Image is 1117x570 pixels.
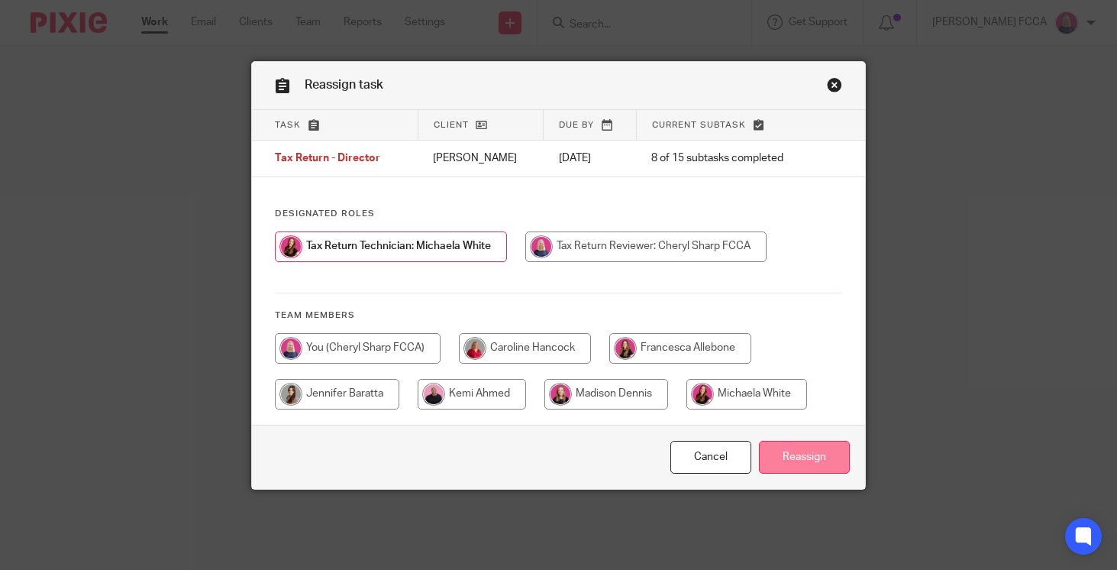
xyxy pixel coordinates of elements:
p: [DATE] [559,151,621,166]
a: Close this dialog window [827,77,842,98]
a: Close this dialog window [670,441,751,474]
span: Current subtask [652,121,746,129]
h4: Designated Roles [275,208,842,220]
input: Reassign [759,441,850,474]
span: Task [275,121,301,129]
span: Client [434,121,469,129]
td: 8 of 15 subtasks completed [636,141,815,177]
span: Due by [559,121,594,129]
p: [PERSON_NAME] [433,151,528,166]
h4: Team members [275,309,842,322]
span: Tax Return - Director [275,154,380,164]
span: Reassign task [305,79,383,91]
